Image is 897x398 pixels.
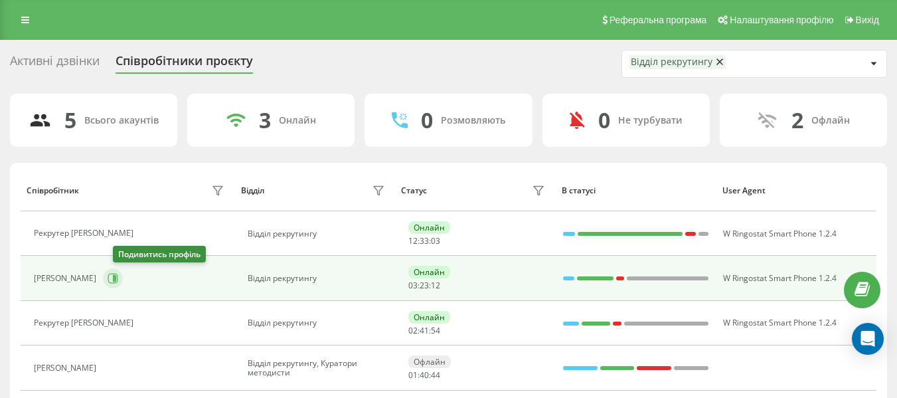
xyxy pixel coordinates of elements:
[27,186,79,195] div: Співробітник
[248,229,388,239] div: Відділ рекрутингу
[408,235,418,247] span: 12
[811,115,850,126] div: Офлайн
[730,15,833,25] span: Налаштування профілю
[408,237,440,246] div: : :
[431,235,440,247] span: 03
[408,355,451,368] div: Офлайн
[34,274,100,283] div: [PERSON_NAME]
[420,280,429,291] span: 23
[723,228,837,239] span: W Ringostat Smart Phone 1.2.4
[241,186,264,195] div: Відділ
[34,318,137,328] div: Рекрутер [PERSON_NAME]
[116,54,253,74] div: Співробітники проєкту
[248,359,388,378] div: Відділ рекрутингу, Куратори методисти
[408,311,450,324] div: Онлайн
[34,229,137,238] div: Рекрутер [PERSON_NAME]
[408,266,450,278] div: Онлайн
[723,317,837,328] span: W Ringostat Smart Phone 1.2.4
[408,326,440,336] div: : :
[84,115,159,126] div: Всього акаунтів
[408,280,418,291] span: 03
[431,325,440,336] span: 54
[259,108,271,133] div: 3
[791,108,803,133] div: 2
[408,371,440,380] div: : :
[618,115,683,126] div: Не турбувати
[408,281,440,290] div: : :
[722,186,870,195] div: User Agent
[441,115,505,126] div: Розмовляють
[598,108,610,133] div: 0
[34,363,100,373] div: [PERSON_NAME]
[631,56,712,68] div: Відділ рекрутингу
[401,186,427,195] div: Статус
[248,318,388,328] div: Відділ рекрутингу
[420,369,429,381] span: 40
[562,186,710,195] div: В статусі
[113,246,206,262] div: Подивитись профіль
[610,15,707,25] span: Реферальна програма
[279,115,316,126] div: Онлайн
[431,280,440,291] span: 12
[420,325,429,336] span: 41
[10,54,100,74] div: Активні дзвінки
[64,108,76,133] div: 5
[420,235,429,247] span: 33
[856,15,879,25] span: Вихід
[248,274,388,283] div: Відділ рекрутингу
[421,108,433,133] div: 0
[431,369,440,381] span: 44
[852,323,884,355] div: Open Intercom Messenger
[408,325,418,336] span: 02
[408,369,418,381] span: 01
[723,272,837,284] span: W Ringostat Smart Phone 1.2.4
[408,221,450,234] div: Онлайн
